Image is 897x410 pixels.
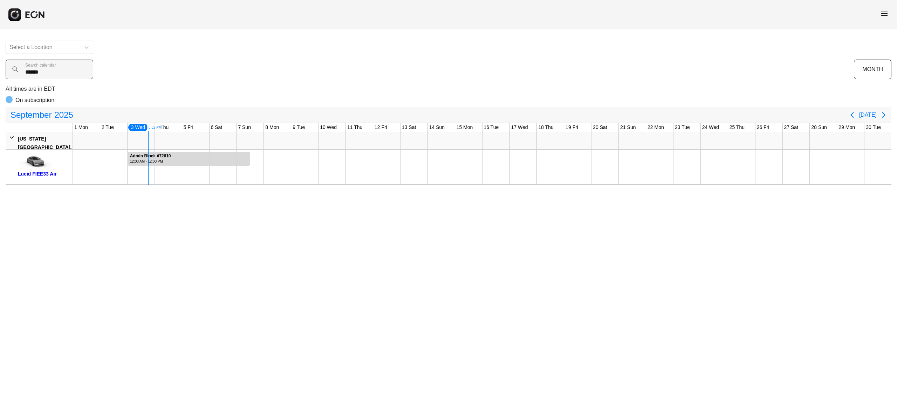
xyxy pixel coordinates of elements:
[591,123,608,132] div: 20 Sat
[264,123,280,132] div: 8 Mon
[237,123,252,132] div: 7 Sun
[100,123,115,132] div: 2 Tue
[73,123,89,132] div: 1 Mon
[810,123,828,132] div: 28 Sun
[646,123,665,132] div: 22 Mon
[130,159,171,164] div: 12:00 AM - 12:00 PM
[18,170,70,178] div: Lucid FIEE33 Air
[373,123,389,132] div: 12 Fri
[877,108,891,122] button: Next page
[346,123,364,132] div: 11 Thu
[182,123,195,132] div: 5 Fri
[25,62,56,68] label: Search calendar
[619,123,637,132] div: 21 Sun
[6,108,77,122] button: September2025
[155,123,170,132] div: 4 Thu
[537,123,555,132] div: 18 Thu
[673,123,691,132] div: 23 Tue
[319,123,338,132] div: 10 Wed
[210,123,224,132] div: 6 Sat
[864,123,882,132] div: 30 Tue
[18,135,71,160] div: [US_STATE][GEOGRAPHIC_DATA], [GEOGRAPHIC_DATA]
[9,108,53,122] span: September
[15,96,54,104] p: On subscription
[428,123,446,132] div: 14 Sun
[783,123,800,132] div: 27 Sat
[291,123,306,132] div: 9 Tue
[128,150,251,166] div: Rented for 5 days by Admin Block Current status is rental
[482,123,500,132] div: 16 Tue
[53,108,74,122] span: 2025
[701,123,720,132] div: 24 Wed
[845,108,859,122] button: Previous page
[455,123,474,132] div: 15 Mon
[880,9,889,18] span: menu
[728,123,746,132] div: 25 Thu
[130,153,171,159] div: Admin Block #72610
[859,109,877,121] button: [DATE]
[755,123,771,132] div: 26 Fri
[6,85,891,93] p: All times are in EDT
[510,123,529,132] div: 17 Wed
[400,123,417,132] div: 13 Sat
[837,123,856,132] div: 29 Mon
[128,123,149,132] div: 3 Wed
[18,152,53,170] img: car
[854,60,891,79] button: MONTH
[564,123,580,132] div: 19 Fri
